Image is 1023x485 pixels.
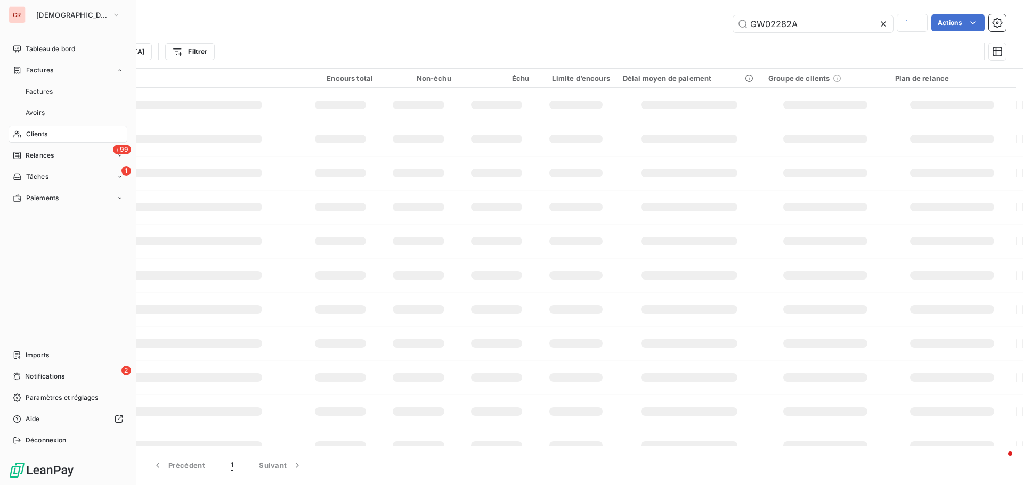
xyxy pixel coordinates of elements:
a: Aide [9,410,127,428]
button: 1 [218,454,246,476]
div: Encours total [308,74,374,83]
span: 1 [121,166,131,176]
span: Paramètres et réglages [26,393,98,402]
div: GR [9,6,26,23]
img: Logo LeanPay [9,462,75,479]
div: Délai moyen de paiement [623,74,756,83]
div: Échu [464,74,530,83]
div: Non-échu [386,74,451,83]
span: Factures [26,65,53,75]
span: Notifications [25,372,64,381]
iframe: Intercom live chat [987,449,1012,474]
div: Plan de relance [895,74,1009,83]
button: Filtrer [165,43,214,60]
span: Groupe de clients [768,74,830,83]
span: Factures [26,87,53,96]
span: Aide [26,414,40,424]
button: Actions [931,14,985,31]
span: Clients [26,129,47,139]
span: Imports [26,350,49,360]
span: Paiements [26,193,59,203]
span: 1 [231,460,233,471]
button: Suivant [246,454,315,476]
span: +99 [113,145,131,154]
span: Avoirs [26,108,45,118]
div: Limite d’encours [542,74,610,83]
button: Précédent [140,454,218,476]
span: [DEMOGRAPHIC_DATA] [36,11,108,19]
span: 2 [121,366,131,375]
span: Déconnexion [26,435,67,445]
input: Rechercher [733,15,893,32]
span: Relances [26,151,54,160]
span: Tâches [26,172,48,182]
span: Tableau de bord [26,44,75,54]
